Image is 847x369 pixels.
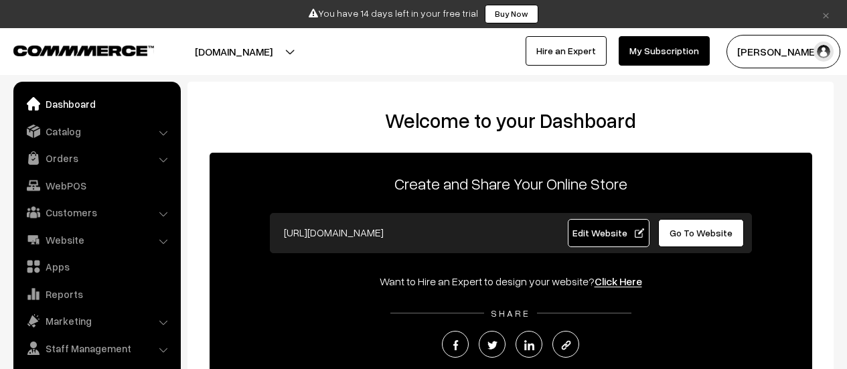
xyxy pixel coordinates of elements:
[484,307,537,319] span: SHARE
[17,282,176,306] a: Reports
[17,336,176,360] a: Staff Management
[17,173,176,198] a: WebPOS
[17,119,176,143] a: Catalog
[17,309,176,333] a: Marketing
[201,108,820,133] h2: Welcome to your Dashboard
[670,227,733,238] span: Go To Website
[148,35,319,68] button: [DOMAIN_NAME]
[572,227,644,238] span: Edit Website
[658,219,745,247] a: Go To Website
[210,273,812,289] div: Want to Hire an Expert to design your website?
[619,36,710,66] a: My Subscription
[726,35,840,68] button: [PERSON_NAME]
[17,146,176,170] a: Orders
[17,92,176,116] a: Dashboard
[210,171,812,196] p: Create and Share Your Online Store
[17,200,176,224] a: Customers
[595,275,642,288] a: Click Here
[17,228,176,252] a: Website
[526,36,607,66] a: Hire an Expert
[13,46,154,56] img: COMMMERCE
[817,6,835,22] a: ×
[568,219,649,247] a: Edit Website
[814,42,834,62] img: user
[17,254,176,279] a: Apps
[485,5,538,23] a: Buy Now
[13,42,131,58] a: COMMMERCE
[5,5,842,23] div: You have 14 days left in your free trial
